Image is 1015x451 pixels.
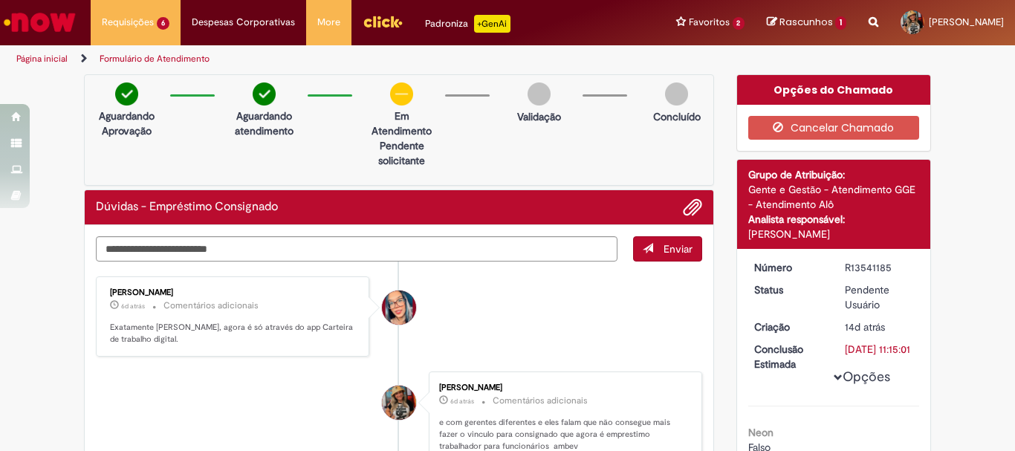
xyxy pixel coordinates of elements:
[450,397,474,406] span: 6d atrás
[743,260,834,275] dt: Número
[743,342,834,371] dt: Conclusão Estimada
[91,108,163,138] p: Aguardando Aprovação
[1,7,78,37] img: ServiceNow
[474,15,510,33] p: +GenAi
[748,212,920,227] div: Analista responsável:
[102,15,154,30] span: Requisições
[528,82,551,106] img: img-circle-grey.png
[110,322,357,345] p: Exatamente [PERSON_NAME], agora é só através do app Carteira de trabalho digital.
[835,16,846,30] span: 1
[110,288,357,297] div: [PERSON_NAME]
[517,109,561,124] p: Validação
[779,15,833,29] span: Rascunhos
[845,319,914,334] div: 16/09/2025 17:26:14
[493,395,588,407] small: Comentários adicionais
[689,15,730,30] span: Favoritos
[11,45,666,73] ul: Trilhas de página
[845,260,914,275] div: R13541185
[748,182,920,212] div: Gente e Gestão - Atendimento GGE - Atendimento Alô
[366,108,438,138] p: Em Atendimento
[121,302,145,311] time: 25/09/2025 08:25:32
[16,53,68,65] a: Página inicial
[382,386,416,420] div: Viviane Gomes Da Silva
[743,282,834,297] dt: Status
[425,15,510,33] div: Padroniza
[743,319,834,334] dt: Criação
[317,15,340,30] span: More
[163,299,259,312] small: Comentários adicionais
[390,82,413,106] img: circle-minus.png
[737,75,931,105] div: Opções do Chamado
[633,236,702,262] button: Enviar
[929,16,1004,28] span: [PERSON_NAME]
[192,15,295,30] span: Despesas Corporativas
[845,320,885,334] time: 16/09/2025 17:26:14
[653,109,701,124] p: Concluído
[450,397,474,406] time: 25/09/2025 08:20:58
[664,242,693,256] span: Enviar
[121,302,145,311] span: 6d atrás
[96,201,278,214] h2: Dúvidas - Empréstimo Consignado Histórico de tíquete
[845,282,914,312] div: Pendente Usuário
[845,320,885,334] span: 14d atrás
[115,82,138,106] img: check-circle-green.png
[96,236,617,262] textarea: Digite sua mensagem aqui...
[253,82,276,106] img: check-circle-green.png
[767,16,846,30] a: Rascunhos
[733,17,745,30] span: 2
[366,138,438,168] p: Pendente solicitante
[748,167,920,182] div: Grupo de Atribuição:
[748,426,774,439] b: Neon
[845,342,914,357] div: [DATE] 11:15:01
[157,17,169,30] span: 6
[439,383,687,392] div: [PERSON_NAME]
[100,53,210,65] a: Formulário de Atendimento
[382,291,416,325] div: Maira Priscila Da Silva Arnaldo
[228,108,300,138] p: Aguardando atendimento
[665,82,688,106] img: img-circle-grey.png
[363,10,403,33] img: click_logo_yellow_360x200.png
[748,116,920,140] button: Cancelar Chamado
[683,198,702,217] button: Adicionar anexos
[748,227,920,241] div: [PERSON_NAME]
